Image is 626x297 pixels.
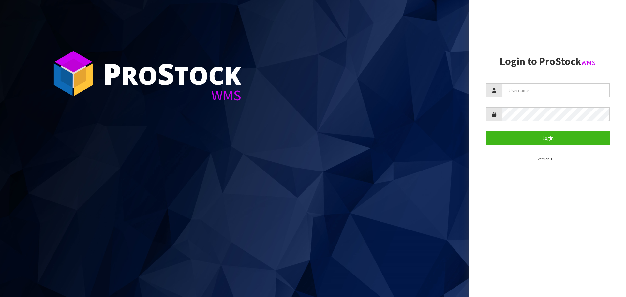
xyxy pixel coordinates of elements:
[502,83,610,97] input: Username
[581,58,596,67] small: WMS
[103,53,121,93] span: P
[103,88,241,103] div: WMS
[486,131,610,145] button: Login
[103,59,241,88] div: ro tock
[49,49,98,98] img: ProStock Cube
[486,56,610,67] h2: Login to ProStock
[157,53,174,93] span: S
[538,156,558,161] small: Version 1.0.0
